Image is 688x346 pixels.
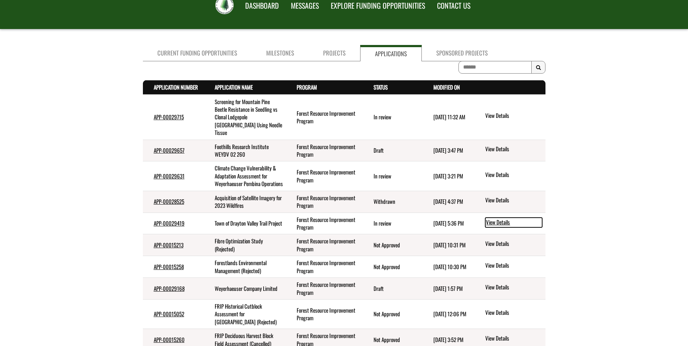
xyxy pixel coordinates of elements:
[143,140,204,161] td: APP-00029657
[143,95,204,140] td: APP-00029715
[433,310,466,318] time: [DATE] 12:06 PM
[423,256,474,278] td: 3/20/2025 10:30 PM
[204,234,286,256] td: Fibre Optimization Study (Rejected)
[143,234,204,256] td: APP-00015213
[485,309,542,317] a: View details
[473,213,545,234] td: action menu
[485,283,542,292] a: View details
[433,83,460,91] a: Modified On
[485,334,542,343] a: View details
[433,219,464,227] time: [DATE] 5:36 PM
[143,299,204,329] td: APP-00015052
[154,197,184,205] a: APP-00028525
[204,161,286,191] td: Climate Change Vulnerability & Adaptation Assessment for Weyerhaeuser Pembina Operations
[360,45,422,61] a: Applications
[363,161,423,191] td: In review
[286,95,363,140] td: Forest Resource Improvement Program
[485,261,542,270] a: View details
[363,213,423,234] td: In review
[473,191,545,213] td: action menu
[286,140,363,161] td: Forest Resource Improvement Program
[154,335,185,343] a: APP-00015260
[154,241,184,249] a: APP-00015213
[485,171,542,180] a: View details
[374,83,388,91] a: Status
[143,278,204,300] td: APP-00029168
[286,161,363,191] td: Forest Resource Improvement Program
[433,113,465,121] time: [DATE] 11:32 AM
[143,45,252,61] a: Current Funding Opportunities
[485,240,542,248] a: View details
[433,241,466,249] time: [DATE] 10:31 PM
[473,95,545,140] td: action menu
[473,234,545,256] td: action menu
[433,197,463,205] time: [DATE] 4:37 PM
[485,145,542,154] a: View details
[485,112,542,120] a: View details
[154,146,185,154] a: APP-00029657
[154,284,185,292] a: APP-00029168
[363,140,423,161] td: Draft
[433,146,463,154] time: [DATE] 3:47 PM
[433,263,466,271] time: [DATE] 10:30 PM
[423,299,474,329] td: 8/10/2023 12:06 PM
[154,219,185,227] a: APP-00029419
[473,299,545,329] td: action menu
[422,45,502,61] a: Sponsored Projects
[363,95,423,140] td: In review
[204,299,286,329] td: FRIP Historical Cutblock Assessment for Slave Lake Area (Rejected)
[423,95,474,140] td: 10/6/2025 11:32 AM
[473,256,545,278] td: action menu
[423,140,474,161] td: 9/22/2025 3:47 PM
[154,83,198,91] a: Application Number
[143,161,204,191] td: APP-00029631
[154,172,185,180] a: APP-00029631
[154,113,184,121] a: APP-00029715
[204,191,286,213] td: Acquisition of Satellite Imagery for 2023 Wildfires
[204,213,286,234] td: Town of Drayton Valley Trail Project
[204,278,286,300] td: Weyerhaeuser Company Limited
[286,299,363,329] td: Forest Resource Improvement Program
[531,61,545,74] button: Search Results
[473,81,545,95] th: Actions
[473,278,545,300] td: action menu
[423,234,474,256] td: 3/20/2025 10:31 PM
[143,213,204,234] td: APP-00029419
[363,256,423,278] td: Not Approved
[485,196,542,205] a: View details
[363,278,423,300] td: Draft
[286,256,363,278] td: Forest Resource Improvement Program
[363,191,423,213] td: Withdrawn
[154,310,184,318] a: APP-00015052
[423,191,474,213] td: 6/6/2025 4:37 PM
[433,284,463,292] time: [DATE] 1:57 PM
[204,256,286,278] td: Forestlands Environmental Management (Rejected)
[433,335,464,343] time: [DATE] 3:52 PM
[252,45,309,61] a: Milestones
[286,191,363,213] td: Forest Resource Improvement Program
[433,172,463,180] time: [DATE] 3:21 PM
[309,45,360,61] a: Projects
[143,191,204,213] td: APP-00028525
[204,140,286,161] td: Foothills Research Institute WEYDV 02 260
[204,95,286,140] td: Screening for Mountain Pine Beetle Resistance in Seedling vs Clonal Lodgepole Pine Seed Orchards ...
[473,140,545,161] td: action menu
[143,256,204,278] td: APP-00015258
[423,213,474,234] td: 3/28/2025 5:36 PM
[297,83,317,91] a: Program
[485,218,542,227] a: View details
[423,278,474,300] td: 3/7/2025 1:57 PM
[286,234,363,256] td: Forest Resource Improvement Program
[363,299,423,329] td: Not Approved
[286,278,363,300] td: Forest Resource Improvement Program
[363,234,423,256] td: Not Approved
[473,161,545,191] td: action menu
[154,263,184,271] a: APP-00015258
[215,83,253,91] a: Application Name
[423,161,474,191] td: 9/5/2025 3:21 PM
[286,213,363,234] td: Forest Resource Improvement Program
